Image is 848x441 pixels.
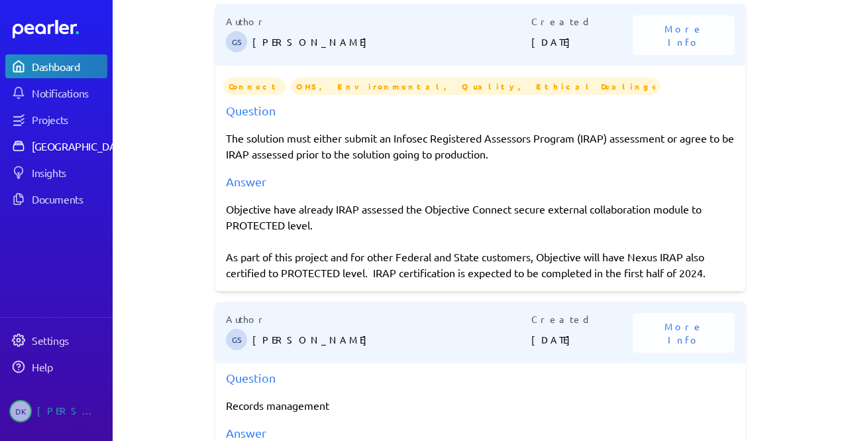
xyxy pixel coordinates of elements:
p: Created [531,312,633,326]
p: Records management [226,397,735,413]
div: Question [226,101,735,119]
span: OHS, Environmental, Quality, Ethical Dealings [291,78,661,95]
a: Documents [5,187,107,211]
div: Notifications [32,86,106,99]
span: More Info [649,320,719,346]
a: DK[PERSON_NAME] [5,395,107,428]
a: [GEOGRAPHIC_DATA] [5,134,107,158]
a: Dashboard [5,54,107,78]
button: More Info [633,313,735,353]
div: Answer [226,172,735,190]
a: Notifications [5,81,107,105]
div: [GEOGRAPHIC_DATA] [32,139,131,153]
p: [PERSON_NAME] [252,326,531,353]
p: Author [226,15,531,29]
div: Insights [32,166,106,179]
div: [PERSON_NAME] [37,400,103,422]
div: Dashboard [32,60,106,73]
p: Author [226,312,531,326]
a: Dashboard [13,20,107,38]
div: Projects [32,113,106,126]
p: The solution must either submit an Infosec Registered Assessors Program (IRAP) assessment or agre... [226,130,735,162]
p: [DATE] [531,29,633,55]
div: Question [226,369,735,387]
a: Projects [5,107,107,131]
span: Dan Kilgallon [9,400,32,422]
span: Gary Somerville [226,31,247,52]
span: Connect [223,78,286,95]
div: Help [32,360,106,373]
p: Created [531,15,633,29]
div: Objective have already IRAP assessed the Objective Connect secure external collaboration module t... [226,201,735,281]
a: Settings [5,328,107,352]
div: Settings [32,334,106,347]
a: Insights [5,160,107,184]
button: More Info [633,15,735,55]
span: Gary Somerville [226,329,247,350]
div: Documents [32,192,106,206]
p: [DATE] [531,326,633,353]
a: Help [5,355,107,379]
span: More Info [649,22,719,48]
p: [PERSON_NAME] [252,29,531,55]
